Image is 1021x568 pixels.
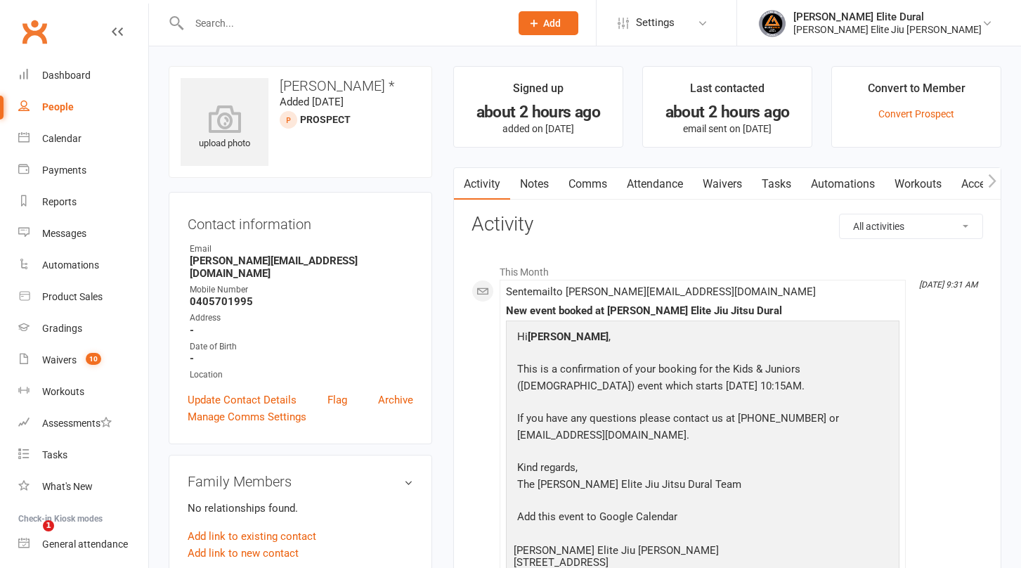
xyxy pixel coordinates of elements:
[506,305,899,317] div: New event booked at [PERSON_NAME] Elite Jiu Jitsu Dural
[514,508,892,529] p: Add this event to Google Calendar
[18,376,148,408] a: Workouts
[190,283,413,297] div: Mobile Number
[514,361,892,398] p: This is a confirmation of your booking for the Kids & Juniors ([DEMOGRAPHIC_DATA]) event which st...
[42,449,67,460] div: Tasks
[42,354,77,366] div: Waivers
[793,11,982,23] div: [PERSON_NAME] Elite Dural
[868,79,965,105] div: Convert to Member
[42,196,77,207] div: Reports
[919,280,977,290] i: [DATE] 9:31 AM
[18,408,148,439] a: Assessments
[42,538,128,550] div: General attendance
[885,168,951,200] a: Workouts
[513,79,564,105] div: Signed up
[42,133,82,144] div: Calendar
[472,257,983,280] li: This Month
[327,392,347,408] a: Flag
[18,471,148,503] a: What's New
[190,295,413,308] strong: 0405701995
[543,18,561,29] span: Add
[190,254,413,280] strong: [PERSON_NAME][EMAIL_ADDRESS][DOMAIN_NAME]
[519,11,578,35] button: Add
[42,259,99,271] div: Automations
[42,291,103,302] div: Product Sales
[42,323,82,334] div: Gradings
[42,70,91,81] div: Dashboard
[18,439,148,471] a: Tasks
[188,211,413,232] h3: Contact information
[18,218,148,250] a: Messages
[43,520,54,531] span: 1
[617,168,693,200] a: Attendance
[190,340,413,354] div: Date of Birth
[42,228,86,239] div: Messages
[559,168,617,200] a: Comms
[86,353,101,365] span: 10
[656,105,799,120] div: about 2 hours ago
[18,60,148,91] a: Dashboard
[467,123,610,134] p: added on [DATE]
[514,410,892,447] p: If you have any questions please contact us at [PHONE_NUMBER] or [EMAIL_ADDRESS][DOMAIN_NAME].
[514,328,892,349] p: Hi ,
[188,408,306,425] a: Manage Comms Settings
[636,7,675,39] span: Settings
[190,352,413,365] strong: -
[18,91,148,123] a: People
[801,168,885,200] a: Automations
[510,168,559,200] a: Notes
[280,96,344,108] time: Added [DATE]
[188,474,413,489] h3: Family Members
[506,285,816,298] span: Sent email to [PERSON_NAME][EMAIL_ADDRESS][DOMAIN_NAME]
[18,344,148,376] a: Waivers 10
[42,481,93,492] div: What's New
[42,101,74,112] div: People
[185,13,500,33] input: Search...
[188,392,297,408] a: Update Contact Details
[42,164,86,176] div: Payments
[752,168,801,200] a: Tasks
[18,313,148,344] a: Gradings
[42,386,84,397] div: Workouts
[188,500,413,517] p: No relationships found.
[693,168,752,200] a: Waivers
[181,78,420,93] h3: [PERSON_NAME] *
[690,79,765,105] div: Last contacted
[181,105,268,151] div: upload photo
[190,311,413,325] div: Address
[472,214,983,235] h3: Activity
[514,459,892,496] p: Kind regards, The [PERSON_NAME] Elite Jiu Jitsu Dural Team
[18,250,148,281] a: Automations
[42,418,112,429] div: Assessments
[14,520,48,554] iframe: Intercom live chat
[793,23,982,36] div: [PERSON_NAME] Elite Jiu [PERSON_NAME]
[467,105,610,120] div: about 2 hours ago
[528,330,609,343] strong: [PERSON_NAME]
[190,368,413,382] div: Location
[18,123,148,155] a: Calendar
[188,545,299,562] a: Add link to new contact
[188,528,316,545] a: Add link to existing contact
[878,108,954,120] a: Convert Prospect
[758,9,786,37] img: thumb_image1702864552.png
[18,529,148,560] a: General attendance kiosk mode
[18,186,148,218] a: Reports
[300,114,351,125] snap: prospect
[454,168,510,200] a: Activity
[190,324,413,337] strong: -
[656,123,799,134] p: email sent on [DATE]
[378,392,413,408] a: Archive
[18,281,148,313] a: Product Sales
[190,243,413,256] div: Email
[17,14,52,49] a: Clubworx
[18,155,148,186] a: Payments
